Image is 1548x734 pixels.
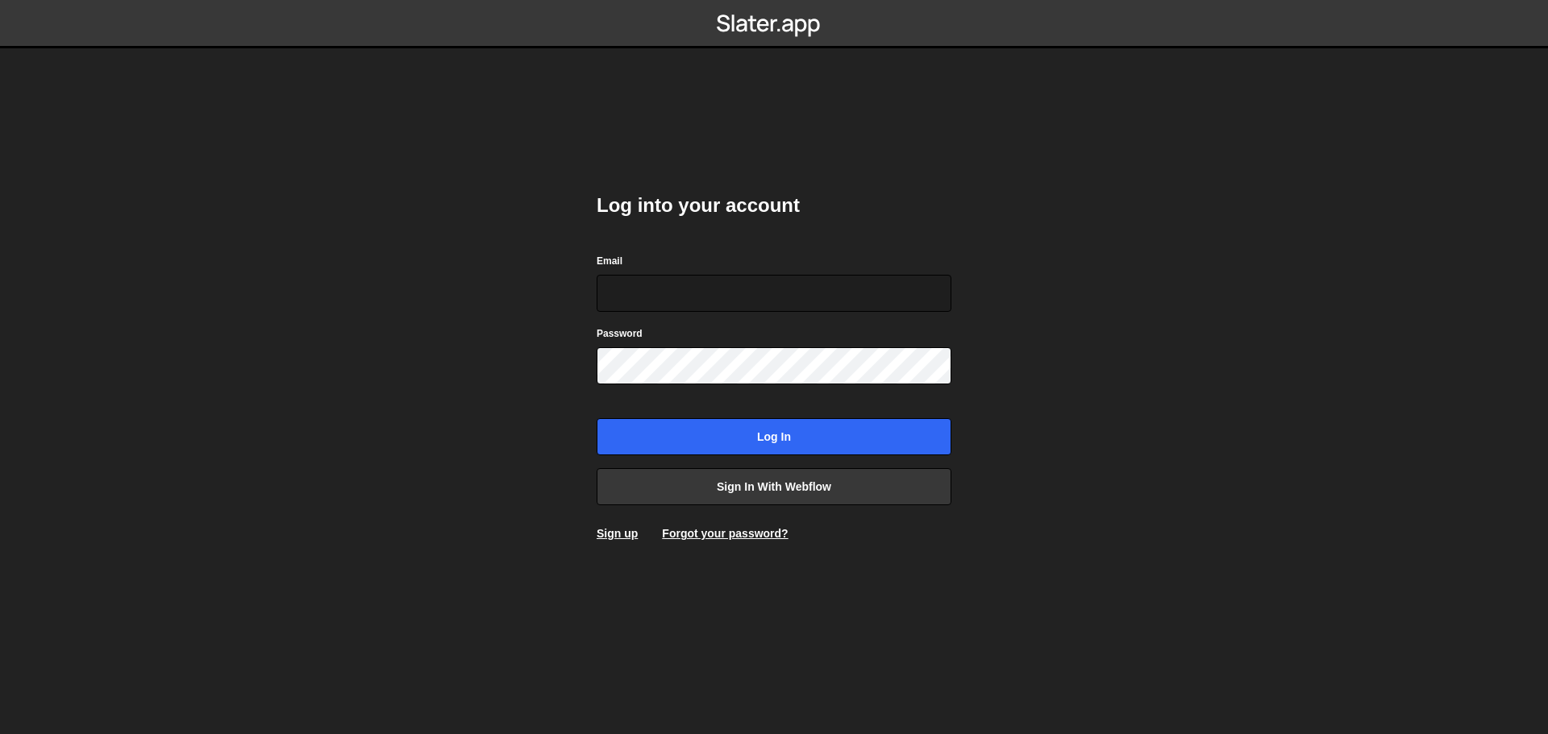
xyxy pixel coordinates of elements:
[597,527,638,540] a: Sign up
[597,418,951,455] input: Log in
[597,326,643,342] label: Password
[597,468,951,505] a: Sign in with Webflow
[597,253,622,269] label: Email
[662,527,788,540] a: Forgot your password?
[597,193,951,218] h2: Log into your account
